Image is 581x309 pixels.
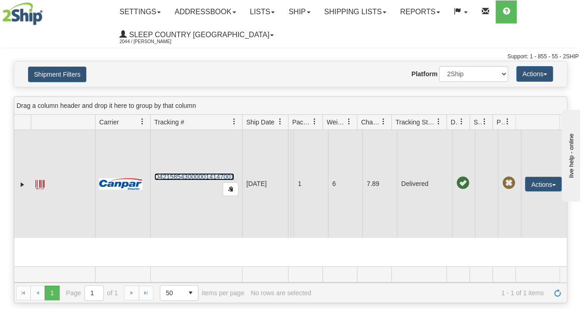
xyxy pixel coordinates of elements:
[293,130,328,238] td: 1
[362,130,397,238] td: 7.89
[292,118,311,127] span: Packages
[135,114,150,129] a: Carrier filter column settings
[99,178,142,190] img: 14 - Canpar
[45,286,59,300] span: Page 1
[282,0,317,23] a: Ship
[2,2,43,25] img: logo2044.jpg
[397,130,452,238] td: Delivered
[328,130,362,238] td: 6
[431,114,446,129] a: Tracking Status filter column settings
[307,114,322,129] a: Packages filter column settings
[525,177,562,191] button: Actions
[395,118,435,127] span: Tracking Status
[2,53,579,61] div: Support: 1 - 855 - 55 - 2SHIP
[251,289,311,297] div: No rows are selected
[113,23,281,46] a: Sleep Country [GEOGRAPHIC_DATA] 2044 / [PERSON_NAME]
[502,177,515,190] span: Pickup Not Assigned
[291,130,293,238] td: [PERSON_NAME] [PERSON_NAME] CA QC ANJOU H1K 4W5
[272,114,288,129] a: Ship Date filter column settings
[550,286,565,300] a: Refresh
[456,177,469,190] span: On time
[223,182,238,196] button: Copy to clipboard
[168,0,243,23] a: Addressbook
[7,8,85,15] div: live help - online
[477,114,492,129] a: Shipment Issues filter column settings
[516,66,553,82] button: Actions
[85,286,103,300] input: Page 1
[412,69,438,79] label: Platform
[166,288,178,298] span: 50
[154,118,184,127] span: Tracking #
[317,289,544,297] span: 1 - 1 of 1 items
[28,67,86,82] button: Shipment Filters
[226,114,242,129] a: Tracking # filter column settings
[341,114,357,129] a: Weight filter column settings
[66,285,118,301] span: Page of 1
[243,0,282,23] a: Lists
[160,285,198,301] span: Page sizes drop down
[183,286,198,300] span: select
[14,97,567,115] div: grid grouping header
[35,176,45,191] a: Label
[474,118,481,127] span: Shipment Issues
[327,118,346,127] span: Weight
[454,114,469,129] a: Delivery Status filter column settings
[288,130,291,238] td: Sleep Country [GEOGRAPHIC_DATA] Shipping department [GEOGRAPHIC_DATA] [GEOGRAPHIC_DATA] [GEOGRAPH...
[119,37,188,46] span: 2044 / [PERSON_NAME]
[154,173,234,180] a: D421585430000014147001
[242,130,288,238] td: [DATE]
[560,107,580,201] iframe: chat widget
[451,118,458,127] span: Delivery Status
[317,0,393,23] a: Shipping lists
[500,114,515,129] a: Pickup Status filter column settings
[99,118,119,127] span: Carrier
[113,0,168,23] a: Settings
[361,118,380,127] span: Charge
[393,0,447,23] a: Reports
[496,118,504,127] span: Pickup Status
[127,31,269,39] span: Sleep Country [GEOGRAPHIC_DATA]
[376,114,391,129] a: Charge filter column settings
[160,285,244,301] span: items per page
[246,118,274,127] span: Ship Date
[18,180,27,189] a: Expand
